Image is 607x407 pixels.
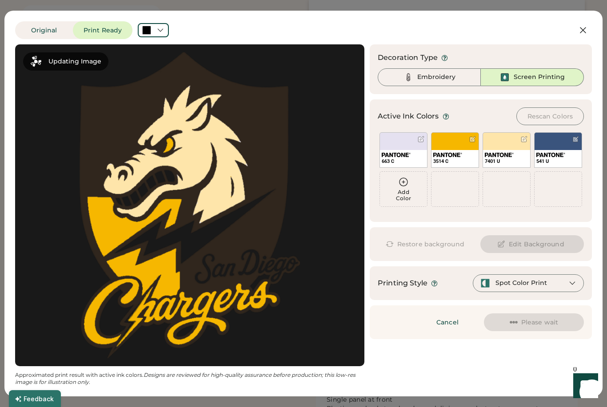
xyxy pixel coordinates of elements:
[403,72,414,83] img: Thread%20-%20Unselected.svg
[378,52,438,63] div: Decoration Type
[516,107,584,125] button: Rescan Colors
[378,111,439,122] div: Active Ink Colors
[378,235,475,253] button: Restore background
[382,158,425,165] div: 663 C
[15,371,364,386] div: Approximated print result with active ink colors.
[499,72,510,83] img: Ink%20-%20Selected.svg
[380,189,427,202] div: Add Color
[15,21,73,39] button: Original
[536,158,580,165] div: 541 U
[485,158,528,165] div: 7401 U
[565,367,603,405] iframe: Front Chat
[514,73,565,82] div: Screen Printing
[378,278,427,288] div: Printing Style
[536,153,565,157] img: 1024px-Pantone_logo.svg.png
[416,313,479,331] button: Cancel
[382,153,411,157] img: 1024px-Pantone_logo.svg.png
[73,21,132,39] button: Print Ready
[433,153,462,157] img: 1024px-Pantone_logo.svg.png
[480,235,584,253] button: Edit Background
[484,313,584,331] button: Please wait
[495,279,547,288] div: Spot Color Print
[480,278,490,288] img: spot-color-green.svg
[15,371,357,385] em: Designs are reviewed for high-quality assurance before production; this low-res image is for illu...
[485,153,514,157] img: 1024px-Pantone_logo.svg.png
[433,158,477,165] div: 3514 C
[417,73,455,82] div: Embroidery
